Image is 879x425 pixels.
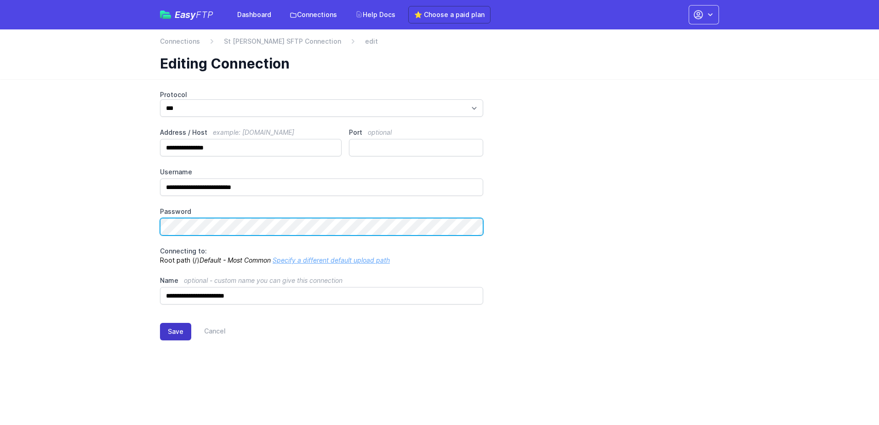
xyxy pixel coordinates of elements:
a: Specify a different default upload path [273,256,390,264]
i: Default - Most Common [200,256,271,264]
span: example: [DOMAIN_NAME] [213,128,294,136]
a: EasyFTP [160,10,213,19]
label: Port [349,128,483,137]
label: Password [160,207,483,216]
span: optional [368,128,392,136]
button: Save [160,323,191,340]
span: edit [365,37,378,46]
label: Name [160,276,483,285]
img: easyftp_logo.png [160,11,171,19]
label: Address / Host [160,128,342,137]
h1: Editing Connection [160,55,712,72]
span: optional - custom name you can give this connection [184,276,342,284]
a: St [PERSON_NAME] SFTP Connection [224,37,341,46]
label: Protocol [160,90,483,99]
span: Easy [175,10,213,19]
p: Root path (/) [160,247,483,265]
label: Username [160,167,483,177]
a: Dashboard [232,6,277,23]
a: Help Docs [350,6,401,23]
a: ⭐ Choose a paid plan [408,6,491,23]
a: Connections [284,6,342,23]
nav: Breadcrumb [160,37,719,52]
span: Connecting to: [160,247,207,255]
span: FTP [196,9,213,20]
a: Connections [160,37,200,46]
a: Cancel [191,323,226,340]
